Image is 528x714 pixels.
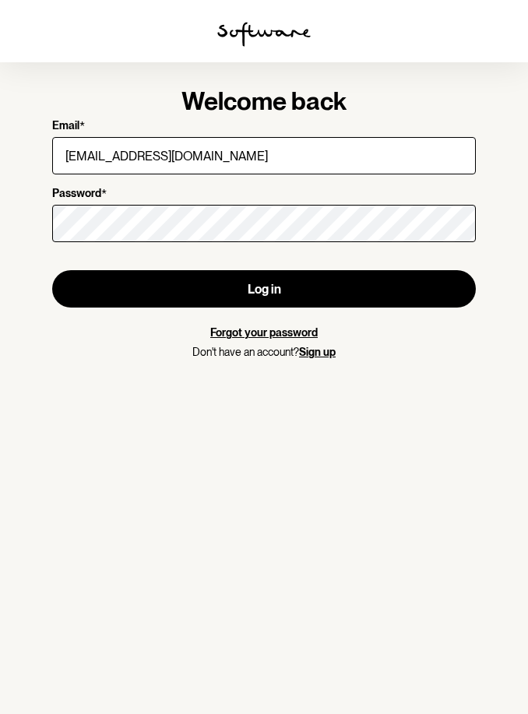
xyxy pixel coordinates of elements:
[52,270,476,308] button: Log in
[52,90,476,113] h1: Welcome back
[52,187,101,202] p: Password
[210,326,318,339] a: Forgot your password
[299,346,336,358] a: Sign up
[217,22,311,47] img: software logo
[52,346,476,359] p: Don't have an account?
[52,119,79,134] p: Email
